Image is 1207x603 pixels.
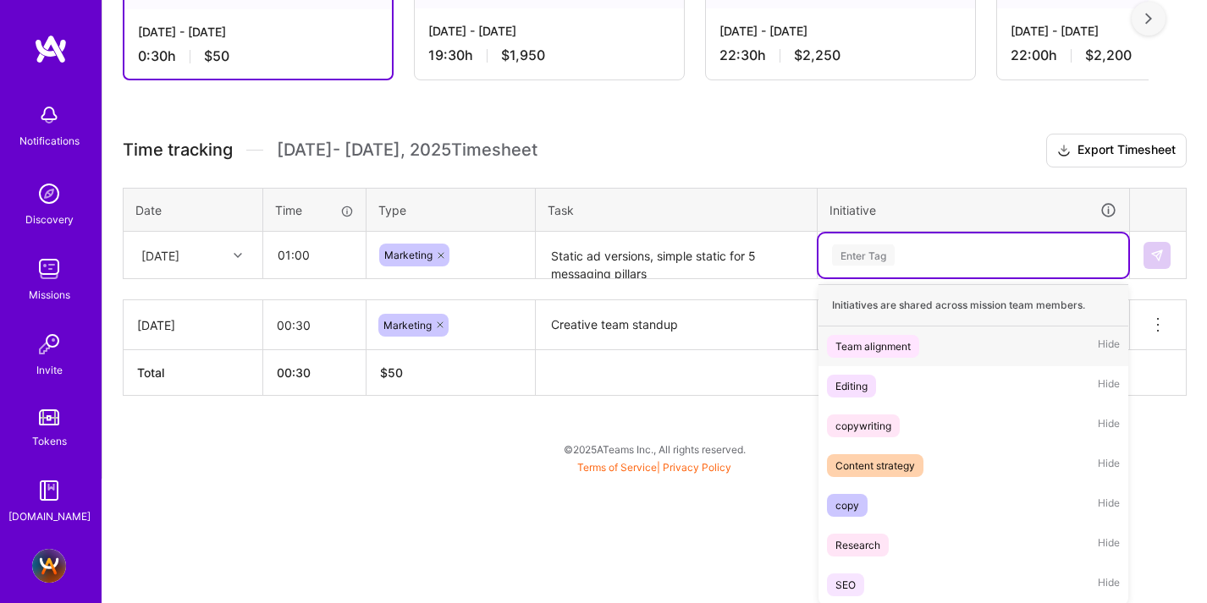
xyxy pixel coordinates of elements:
[380,365,403,380] span: $ 50
[124,188,263,232] th: Date
[264,233,365,277] input: HH:MM
[32,432,67,450] div: Tokens
[835,417,891,435] div: copywriting
[719,22,962,40] div: [DATE] - [DATE]
[39,409,59,425] img: tokens
[102,428,1207,470] div: © 2025 ATeams Inc., All rights reserved.
[537,302,815,348] textarea: Creative team standup
[124,350,263,396] th: Total
[263,350,367,396] th: 00:30
[577,461,657,474] a: Terms of Service
[1098,375,1120,397] span: Hide
[1098,494,1120,517] span: Hide
[204,47,229,65] span: $50
[32,98,66,132] img: bell
[501,47,545,64] span: $1,950
[19,132,80,150] div: Notifications
[835,536,880,554] div: Research
[835,496,859,514] div: copy
[1098,573,1120,596] span: Hide
[138,47,378,65] div: 0:30 h
[1145,13,1152,25] img: right
[719,47,962,64] div: 22:30 h
[36,361,63,379] div: Invite
[367,188,536,232] th: Type
[835,337,911,355] div: Team alignment
[32,327,66,361] img: Invite
[428,22,670,40] div: [DATE] - [DATE]
[25,211,74,228] div: Discovery
[138,23,378,41] div: [DATE] - [DATE]
[123,140,233,161] span: Time tracking
[835,377,868,395] div: Editing
[275,201,354,219] div: Time
[34,34,68,64] img: logo
[141,246,179,264] div: [DATE]
[263,303,366,348] input: HH:MM
[832,242,895,268] div: Enter Tag
[794,47,840,64] span: $2,250
[28,549,70,583] a: A.Team - Full-stack Demand Growth team!
[32,252,66,286] img: teamwork
[663,461,731,474] a: Privacy Policy
[383,319,432,332] span: Marketing
[1046,134,1187,167] button: Export Timesheet
[1150,249,1164,262] img: Submit
[8,507,91,525] div: [DOMAIN_NAME]
[32,177,66,211] img: discovery
[1085,47,1132,64] span: $2,200
[1098,335,1120,358] span: Hide
[835,576,856,594] div: SEO
[137,316,249,334] div: [DATE]
[29,286,70,304] div: Missions
[1098,414,1120,437] span: Hide
[835,457,915,474] div: Content strategy
[537,233,815,278] textarea: Static ad versions, simple static for 5 messaging pillars
[32,549,66,583] img: A.Team - Full-stack Demand Growth team!
[1098,534,1120,556] span: Hide
[277,140,537,161] span: [DATE] - [DATE] , 2025 Timesheet
[818,284,1128,326] div: Initiatives are shared across mission team members.
[1057,142,1071,160] i: icon Download
[536,188,818,232] th: Task
[829,200,1117,220] div: Initiative
[384,249,433,261] span: Marketing
[234,251,242,260] i: icon Chevron
[577,461,731,474] span: |
[428,47,670,64] div: 19:30 h
[32,474,66,507] img: guide book
[1098,454,1120,477] span: Hide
